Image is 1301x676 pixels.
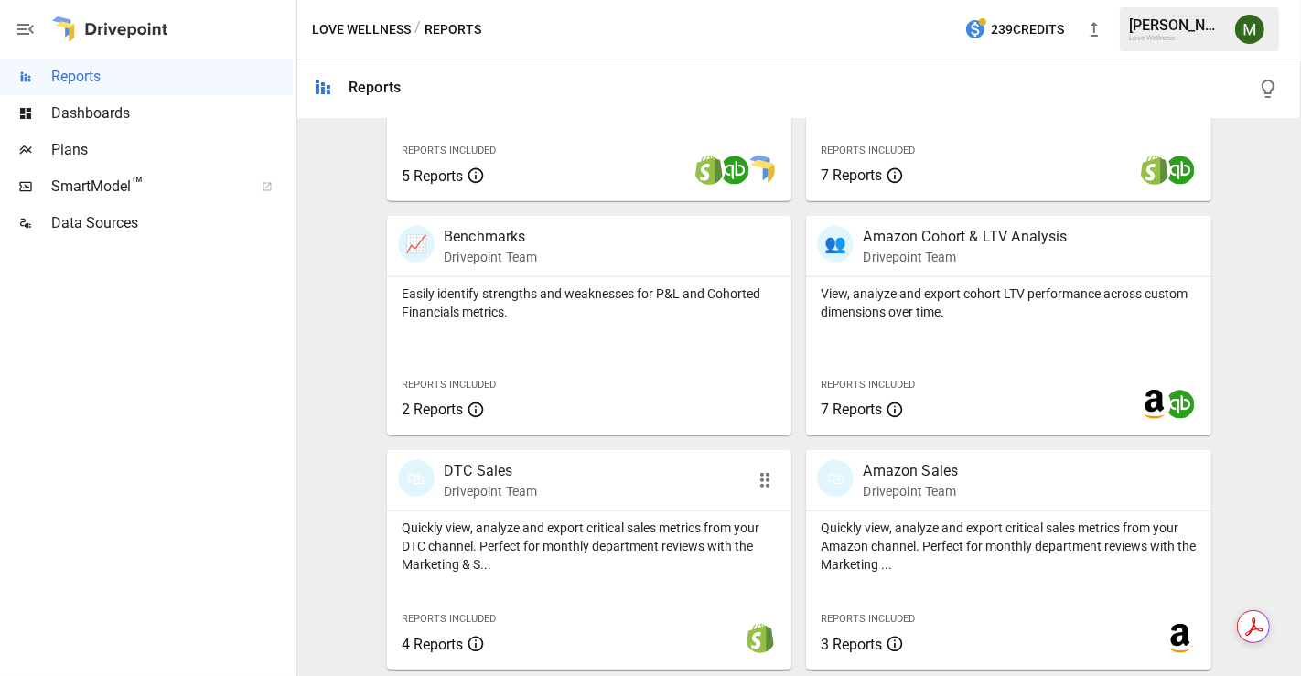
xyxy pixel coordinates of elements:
span: Reports Included [402,379,496,391]
p: Drivepoint Team [444,482,537,500]
span: SmartModel [51,176,242,198]
span: 4 Reports [402,636,463,653]
span: Data Sources [51,212,293,234]
img: quickbooks [720,156,749,185]
span: 7 Reports [821,166,882,184]
span: 7 Reports [821,401,882,418]
img: shopify [746,624,775,653]
img: Meredith Lacasse [1235,15,1264,44]
button: 239Credits [957,13,1071,47]
span: Dashboards [51,102,293,124]
img: smart model [746,156,775,185]
p: Amazon Cohort & LTV Analysis [863,226,1067,248]
span: Plans [51,139,293,161]
span: Reports [51,66,293,88]
div: 📈 [398,226,435,263]
span: Reports Included [402,145,496,156]
img: amazon [1140,390,1169,419]
img: quickbooks [1166,390,1195,419]
div: Love Wellness [1129,34,1224,42]
img: quickbooks [1166,156,1195,185]
p: Benchmarks [444,226,537,248]
button: Meredith Lacasse [1224,4,1275,55]
p: Drivepoint Team [863,248,1067,266]
div: 👥 [817,226,854,263]
div: [PERSON_NAME] [1129,16,1224,34]
p: Drivepoint Team [444,248,537,266]
button: Love Wellness [312,18,411,41]
div: 🛍 [398,460,435,497]
span: 239 Credits [991,18,1064,41]
img: amazon [1166,624,1195,653]
img: shopify [1140,156,1169,185]
p: View, analyze and export cohort LTV performance across custom dimensions over time. [821,284,1196,321]
p: Amazon Sales [863,460,958,482]
span: 2 Reports [402,401,463,418]
div: / [414,18,421,41]
button: New version available, click to update! [1076,11,1113,48]
span: ™ [131,173,144,196]
img: shopify [694,156,724,185]
p: DTC Sales [444,460,537,482]
span: Reports Included [821,613,915,625]
span: 5 Reports [402,167,463,185]
span: Reports Included [402,613,496,625]
span: Reports Included [821,145,915,156]
p: Quickly view, analyze and export critical sales metrics from your Amazon channel. Perfect for mon... [821,519,1196,574]
span: Reports Included [821,379,915,391]
p: Quickly view, analyze and export critical sales metrics from your DTC channel. Perfect for monthl... [402,519,777,574]
div: 🛍 [817,460,854,497]
div: Reports [349,79,401,96]
p: Easily identify strengths and weaknesses for P&L and Cohorted Financials metrics. [402,284,777,321]
span: 3 Reports [821,636,882,653]
p: Drivepoint Team [863,482,958,500]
